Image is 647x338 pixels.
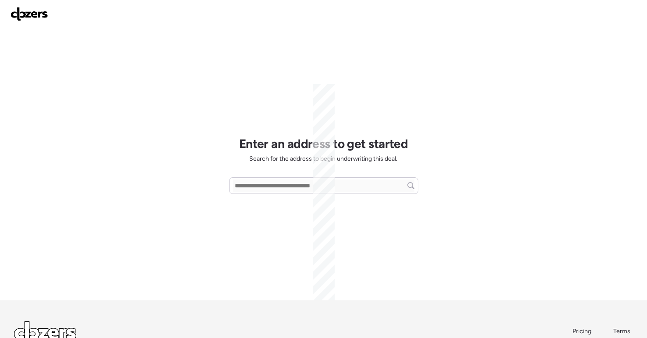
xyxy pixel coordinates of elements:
span: Search for the address to begin underwriting this deal. [249,155,397,163]
img: Logo [11,7,48,21]
a: Terms [613,327,633,336]
span: Pricing [573,327,591,335]
span: Terms [613,327,630,335]
a: Pricing [573,327,592,336]
h1: Enter an address to get started [239,136,408,151]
